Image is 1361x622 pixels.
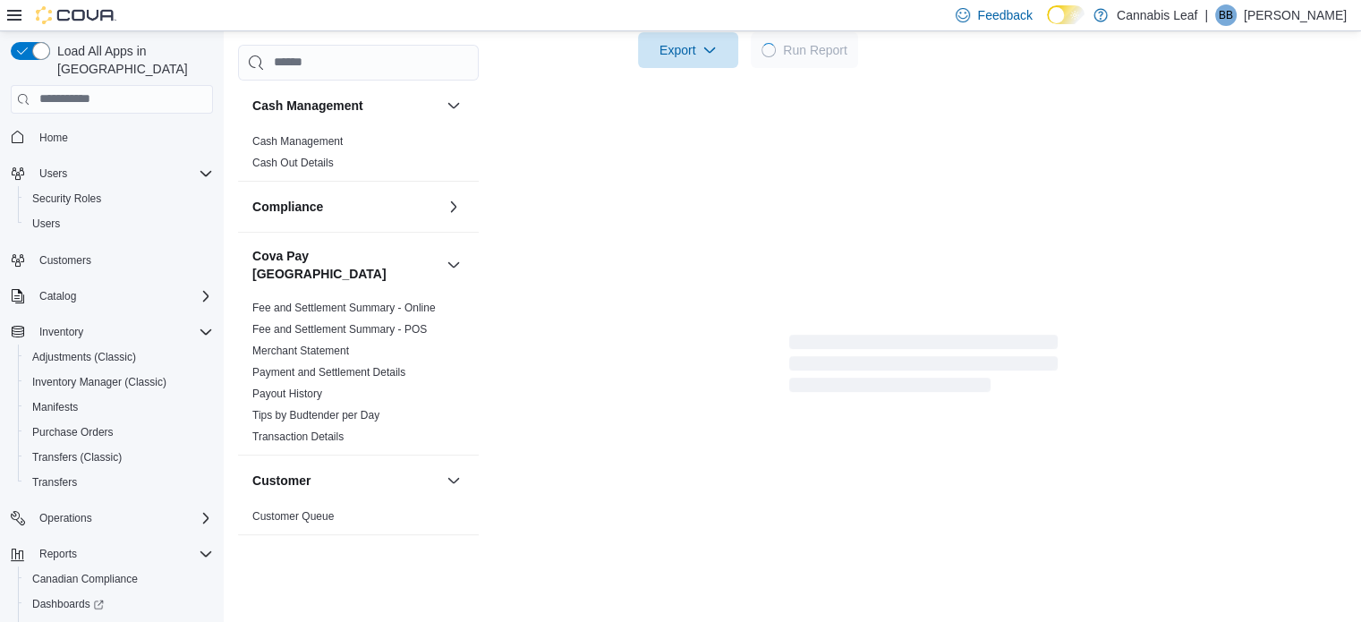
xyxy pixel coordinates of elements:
[25,213,67,234] a: Users
[4,124,220,150] button: Home
[443,95,464,116] button: Cash Management
[18,395,220,420] button: Manifests
[18,370,220,395] button: Inventory Manager (Classic)
[25,396,85,418] a: Manifests
[18,186,220,211] button: Security Roles
[252,409,379,422] a: Tips by Budtender per Day
[252,472,310,490] h3: Customer
[36,6,116,24] img: Cova
[32,285,213,307] span: Catalog
[252,408,379,422] span: Tips by Budtender per Day
[25,593,213,615] span: Dashboards
[32,217,60,231] span: Users
[25,593,111,615] a: Dashboards
[977,6,1032,24] span: Feedback
[32,285,83,307] button: Catalog
[25,371,213,393] span: Inventory Manager (Classic)
[759,39,779,60] span: Loading
[4,541,220,567] button: Reports
[1215,4,1237,26] div: Bobby Bassi
[32,321,90,343] button: Inventory
[32,507,213,529] span: Operations
[1117,4,1197,26] p: Cannabis Leaf
[32,127,75,149] a: Home
[25,472,213,493] span: Transfers
[252,198,323,216] h3: Compliance
[238,297,479,455] div: Cova Pay [GEOGRAPHIC_DATA]
[25,396,213,418] span: Manifests
[238,131,479,181] div: Cash Management
[252,157,334,169] a: Cash Out Details
[25,188,213,209] span: Security Roles
[252,247,439,283] button: Cova Pay [GEOGRAPHIC_DATA]
[252,510,334,523] a: Customer Queue
[783,41,847,59] span: Run Report
[252,388,322,400] a: Payout History
[1244,4,1347,26] p: [PERSON_NAME]
[32,425,114,439] span: Purchase Orders
[252,387,322,401] span: Payout History
[32,350,136,364] span: Adjustments (Classic)
[39,131,68,145] span: Home
[18,211,220,236] button: Users
[1219,4,1233,26] span: BB
[252,345,349,357] a: Merchant Statement
[32,597,104,611] span: Dashboards
[751,32,858,68] button: LoadingRun Report
[32,163,74,184] button: Users
[4,284,220,309] button: Catalog
[1047,5,1085,24] input: Dark Mode
[18,470,220,495] button: Transfers
[39,511,92,525] span: Operations
[252,323,427,336] a: Fee and Settlement Summary - POS
[25,371,174,393] a: Inventory Manager (Classic)
[443,254,464,276] button: Cova Pay [GEOGRAPHIC_DATA]
[32,400,78,414] span: Manifests
[252,344,349,358] span: Merchant Statement
[25,422,121,443] a: Purchase Orders
[443,196,464,217] button: Compliance
[4,161,220,186] button: Users
[252,156,334,170] span: Cash Out Details
[638,32,738,68] button: Export
[252,509,334,524] span: Customer Queue
[18,420,220,445] button: Purchase Orders
[238,506,479,534] div: Customer
[649,32,727,68] span: Export
[32,543,213,565] span: Reports
[25,568,213,590] span: Canadian Compliance
[32,126,213,149] span: Home
[252,472,439,490] button: Customer
[32,375,166,389] span: Inventory Manager (Classic)
[252,97,439,115] button: Cash Management
[1204,4,1208,26] p: |
[252,430,344,443] a: Transaction Details
[252,134,343,149] span: Cash Management
[18,445,220,470] button: Transfers (Classic)
[32,507,99,529] button: Operations
[32,192,101,206] span: Security Roles
[32,475,77,490] span: Transfers
[25,346,213,368] span: Adjustments (Classic)
[252,301,436,315] span: Fee and Settlement Summary - Online
[4,247,220,273] button: Customers
[1047,24,1048,25] span: Dark Mode
[18,345,220,370] button: Adjustments (Classic)
[443,470,464,491] button: Customer
[252,366,405,379] a: Payment and Settlement Details
[252,365,405,379] span: Payment and Settlement Details
[4,320,220,345] button: Inventory
[25,472,84,493] a: Transfers
[39,253,91,268] span: Customers
[25,188,108,209] a: Security Roles
[32,543,84,565] button: Reports
[32,249,213,271] span: Customers
[32,163,213,184] span: Users
[18,592,220,617] a: Dashboards
[25,422,213,443] span: Purchase Orders
[39,166,67,181] span: Users
[25,568,145,590] a: Canadian Compliance
[25,447,129,468] a: Transfers (Classic)
[32,450,122,464] span: Transfers (Classic)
